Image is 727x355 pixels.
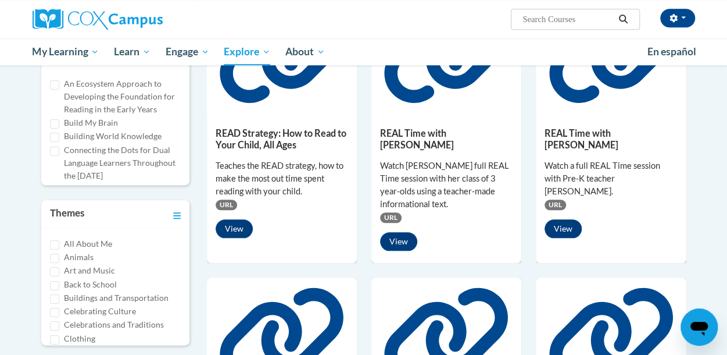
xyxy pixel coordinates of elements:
[380,212,402,223] span: URL
[681,308,718,346] iframe: Button to launch messaging window
[32,45,99,59] span: My Learning
[216,200,237,210] span: URL
[33,9,163,30] img: Cox Campus
[64,264,115,277] label: Art and Music
[64,332,95,345] label: Clothing
[64,77,181,116] label: An Ecosystem Approach to Developing the Foundation for Reading in the Early Years
[114,45,151,59] span: Learn
[33,9,242,30] a: Cox Campus
[216,127,348,150] h5: READ Strategy: How to Read to Your Child, All Ages
[64,305,136,318] label: Celebrating Culture
[640,40,704,64] a: En español
[64,130,162,143] label: Building World Knowledge
[166,45,209,59] span: Engage
[285,45,325,59] span: About
[278,38,332,65] a: About
[545,127,677,150] h5: REAL Time with [PERSON_NAME]
[64,251,94,264] label: Animals
[216,159,348,198] div: Teaches the READ strategy, how to make the most out time spent reading with your child.
[380,159,513,211] div: Watch [PERSON_NAME] full REAL Time session with her class of 3 year-olds using a teacher-made inf...
[660,9,695,27] button: Account Settings
[216,219,253,238] button: View
[64,116,118,129] label: Build My Brain
[64,237,112,250] label: All About Me
[173,206,181,222] a: Toggle collapse
[545,219,582,238] button: View
[50,206,84,222] h3: Themes
[64,278,117,291] label: Back to School
[545,159,677,198] div: Watch a full REAL Time session with Pre-K teacher [PERSON_NAME].
[545,200,566,210] span: URL
[64,318,164,331] label: Celebrations and Traditions
[64,183,181,208] label: Cox Campus Structured Literacy Certificate Exam
[25,38,107,65] a: My Learning
[647,45,696,58] span: En español
[521,12,614,26] input: Search Courses
[106,38,158,65] a: Learn
[158,38,217,65] a: Engage
[614,12,632,26] button: Search
[24,38,704,65] div: Main menu
[224,45,270,59] span: Explore
[380,232,417,251] button: View
[380,127,513,150] h5: REAL Time with [PERSON_NAME]
[64,292,169,304] label: Buildings and Transportation
[216,38,278,65] a: Explore
[64,144,181,182] label: Connecting the Dots for Dual Language Learners Throughout the [DATE]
